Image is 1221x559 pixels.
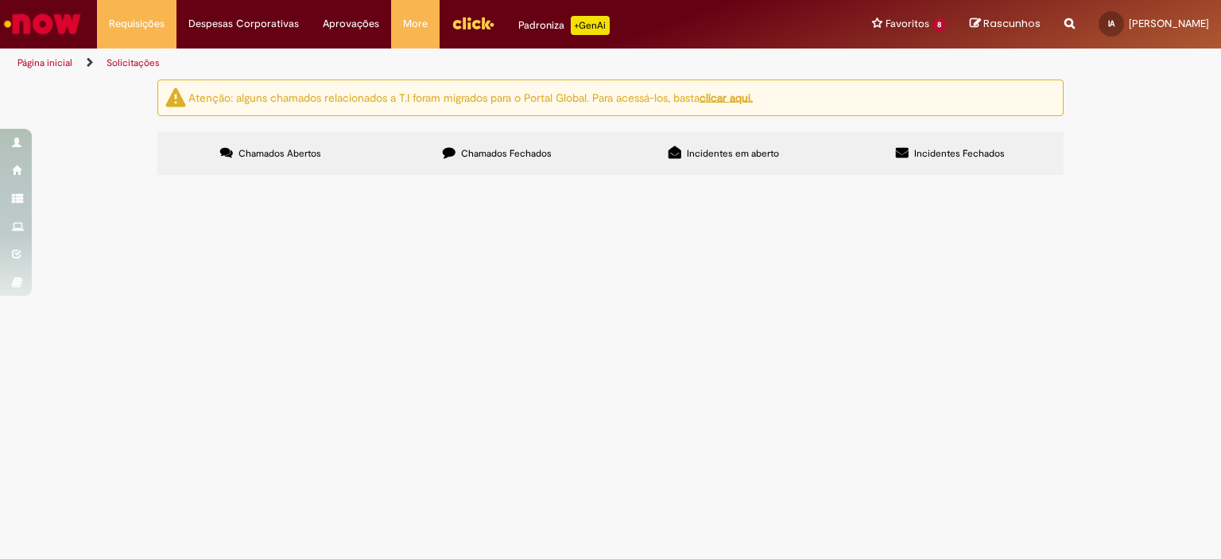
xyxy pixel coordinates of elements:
a: Página inicial [17,56,72,69]
div: Padroniza [518,16,610,35]
span: More [403,16,428,32]
img: ServiceNow [2,8,83,40]
span: Requisições [109,16,165,32]
span: Incidentes Fechados [914,147,1005,160]
a: Solicitações [107,56,160,69]
span: Favoritos [886,16,929,32]
span: IA [1108,18,1114,29]
span: 8 [932,18,946,32]
span: Rascunhos [983,16,1041,31]
span: Incidentes em aberto [687,147,779,160]
span: [PERSON_NAME] [1129,17,1209,30]
img: click_logo_yellow_360x200.png [452,11,494,35]
a: clicar aqui. [700,90,753,104]
ul: Trilhas de página [12,49,802,78]
span: Aprovações [323,16,379,32]
span: Despesas Corporativas [188,16,299,32]
span: Chamados Abertos [238,147,321,160]
a: Rascunhos [970,17,1041,32]
ng-bind-html: Atenção: alguns chamados relacionados a T.I foram migrados para o Portal Global. Para acessá-los,... [188,90,753,104]
p: +GenAi [571,16,610,35]
span: Chamados Fechados [461,147,552,160]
